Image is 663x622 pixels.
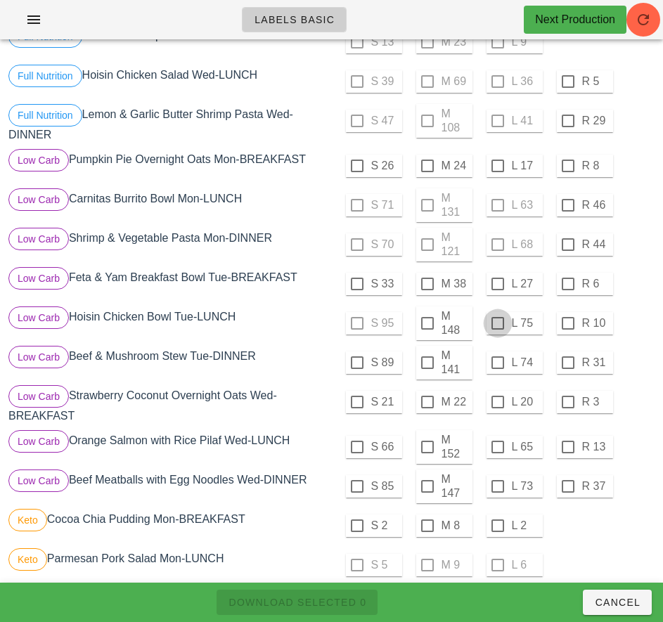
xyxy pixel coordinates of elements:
div: Orange Salmon with Rice Pilaf Wed-LUNCH [6,427,332,467]
label: L 20 [512,395,540,409]
label: R 37 [582,479,610,493]
label: S 66 [371,440,399,454]
label: R 3 [582,395,610,409]
div: Next Production [535,11,615,28]
label: S 2 [371,519,399,533]
label: S 85 [371,479,399,493]
div: Carnitas Burrito Bowl Mon-LUNCH [6,186,332,225]
label: R 5 [582,74,610,89]
span: Low Carb [18,268,60,289]
label: L 75 [512,316,540,330]
label: S 26 [371,159,399,173]
a: Labels Basic [242,7,347,32]
span: Low Carb [18,228,60,250]
label: M 22 [442,395,470,409]
label: L 17 [512,159,540,173]
label: L 2 [512,519,540,533]
div: Feta & Yam Breakfast Bowl Tue-BREAKFAST [6,264,332,304]
span: Low Carb [18,307,60,328]
span: Low Carb [18,431,60,452]
span: Keto [18,510,38,531]
label: R 10 [582,316,610,330]
span: Low Carb [18,386,60,407]
span: Low Carb [18,189,60,210]
label: S 33 [371,277,399,291]
label: R 13 [582,440,610,454]
span: Full Nutrition [18,105,73,126]
span: Low Carb [18,470,60,491]
label: R 8 [582,159,610,173]
div: Strawberry Coconut Overnight Oats Wed-BREAKFAST [6,382,332,427]
span: Low Carb [18,346,60,368]
label: S 21 [371,395,399,409]
div: Lemon & Garlic Butter Shrimp Pasta Wed-DINNER [6,101,332,146]
label: S 89 [371,356,399,370]
label: M 8 [442,519,470,533]
div: Pumpkin Pie Overnight Oats Mon-BREAKFAST [6,146,332,186]
span: Keto [18,549,38,570]
span: Full Nutrition [18,65,73,86]
button: Cancel [583,590,652,615]
span: Labels Basic [254,14,335,25]
label: R 31 [582,356,610,370]
div: Beef Meatballs with Egg Noodles Wed-DINNER [6,467,332,506]
label: L 74 [512,356,540,370]
div: Hoisin Chicken Salad Wed-LUNCH [6,62,332,101]
label: R 6 [582,277,610,291]
div: Turmeric & Maple Oatmeal Wed-BREAKFAST [6,22,332,62]
label: L 73 [512,479,540,493]
div: Shrimp & Vegetable Pasta Mon-DINNER [6,225,332,264]
label: M 147 [442,472,470,500]
label: L 65 [512,440,540,454]
div: Parmesan Pork Salad Mon-LUNCH [6,545,332,585]
label: R 44 [582,238,610,252]
label: R 46 [582,198,610,212]
label: M 24 [442,159,470,173]
span: Cancel [594,597,641,608]
label: M 38 [442,277,470,291]
div: Hoisin Chicken Bowl Tue-LUNCH [6,304,332,343]
label: M 141 [442,349,470,377]
label: M 152 [442,433,470,461]
label: M 148 [442,309,470,337]
label: R 29 [582,114,610,128]
span: Low Carb [18,150,60,171]
div: Cocoa Chia Pudding Mon-BREAKFAST [6,506,332,545]
label: L 27 [512,277,540,291]
div: Beef & Mushroom Stew Tue-DINNER [6,343,332,382]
